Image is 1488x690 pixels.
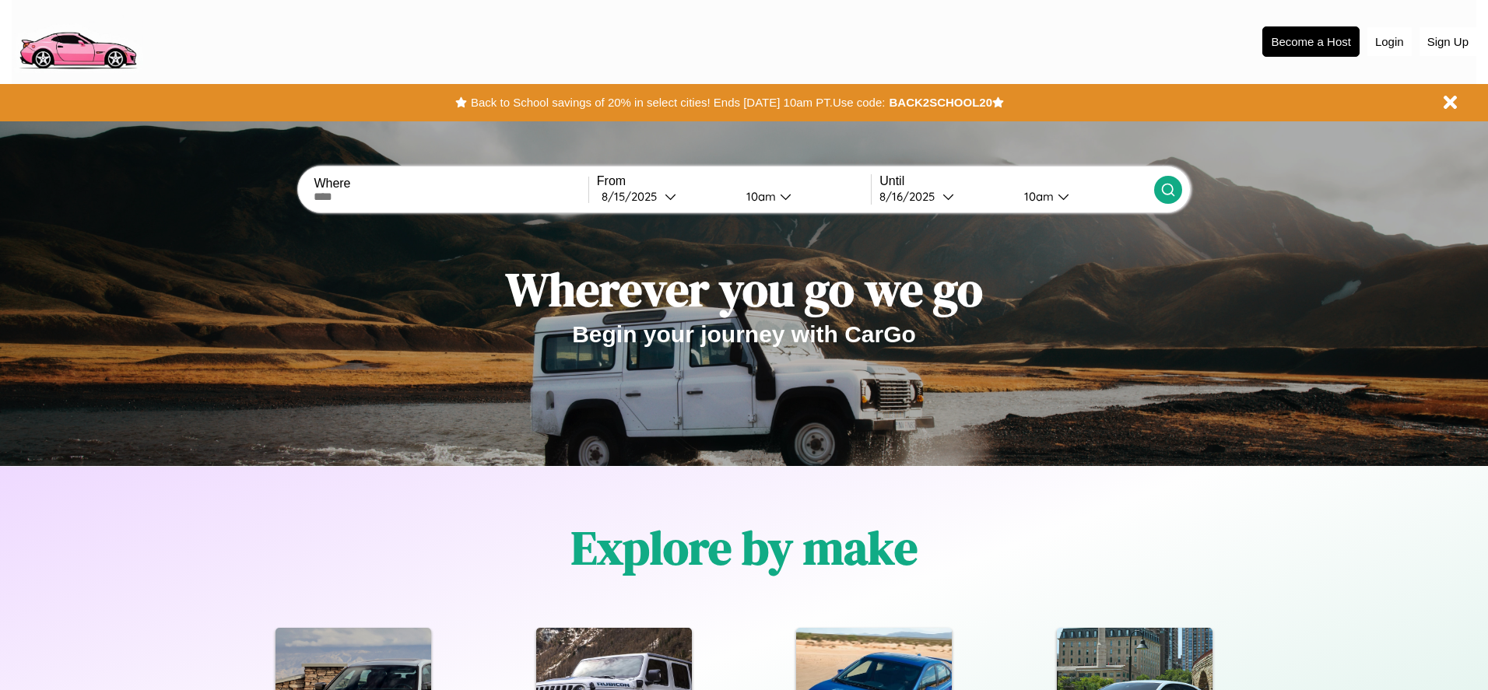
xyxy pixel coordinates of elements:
img: logo [12,8,143,73]
div: 8 / 15 / 2025 [602,189,665,204]
div: 10am [739,189,780,204]
button: 8/15/2025 [597,188,734,205]
div: 8 / 16 / 2025 [879,189,942,204]
button: Become a Host [1262,26,1360,57]
label: From [597,174,871,188]
b: BACK2SCHOOL20 [889,96,992,109]
button: Sign Up [1420,27,1476,56]
label: Until [879,174,1153,188]
button: Login [1367,27,1412,56]
h1: Explore by make [571,516,918,580]
button: Back to School savings of 20% in select cities! Ends [DATE] 10am PT.Use code: [467,92,889,114]
button: 10am [734,188,871,205]
label: Where [314,177,588,191]
button: 10am [1012,188,1153,205]
div: 10am [1016,189,1058,204]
